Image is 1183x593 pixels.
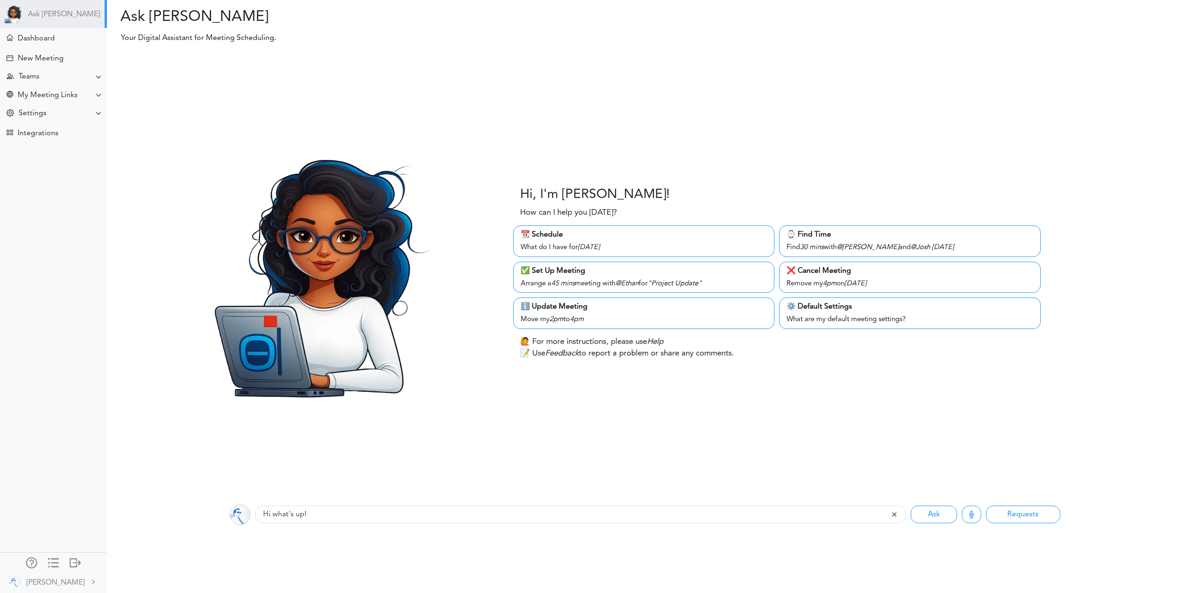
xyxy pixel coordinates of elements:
div: Teams [19,72,40,81]
button: Ask [911,506,957,523]
i: 4pm [570,316,584,323]
i: [DATE] [845,280,866,287]
div: What are my default meeting settings? [786,312,1033,325]
img: 9k= [230,504,251,525]
div: Find with and [786,240,1033,253]
div: 📆 Schedule [521,229,767,240]
h3: Hi, I'm [PERSON_NAME]! [520,187,670,203]
div: ℹ️ Update Meeting [521,301,767,312]
h2: Ask [PERSON_NAME] [114,8,638,26]
p: 📝 Use to report a problem or share any comments. [520,348,734,360]
i: 45 mins [551,280,575,287]
div: Change Settings [7,109,14,118]
div: Dashboard [18,34,55,43]
img: 9k= [10,576,21,587]
i: Help [647,338,663,346]
i: @Josh [911,244,930,251]
div: Move my to [521,312,767,325]
div: Arrange a meeting with for [521,277,767,290]
div: Manage Members and Externals [26,557,37,567]
div: ⚙️ Default Settings [786,301,1033,312]
div: [PERSON_NAME] [26,577,85,588]
div: Integrations [18,129,59,138]
img: Zara.png [177,134,456,413]
i: 4pm [823,280,837,287]
i: @Ethan [615,280,639,287]
div: Settings [19,109,46,118]
div: Remove my on [786,277,1033,290]
i: @[PERSON_NAME] [837,244,899,251]
button: Requests [986,506,1060,523]
div: ⌚️ Find Time [786,229,1033,240]
div: TEAMCAL AI Workflow Apps [7,129,13,136]
div: Log out [70,557,81,567]
img: Powered by TEAMCAL AI [5,5,23,23]
div: Home [7,34,13,41]
i: [DATE] [932,244,954,251]
p: How can I help you [DATE]? [520,207,617,219]
p: 🙋 For more instructions, please use [520,336,663,348]
i: 2pm [549,316,563,323]
div: What do I have for [521,240,767,253]
div: New Meeting [18,54,64,63]
div: My Meeting Links [18,91,78,100]
a: Change side menu [48,557,59,570]
div: Show only icons [48,557,59,567]
p: Your Digital Assistant for Meeting Scheduling. [114,33,868,44]
i: Feedback [545,349,579,357]
a: [PERSON_NAME] [1,571,106,592]
a: Ask [PERSON_NAME] [28,10,100,19]
i: "Project Update" [648,280,702,287]
div: ✅ Set Up Meeting [521,265,767,277]
div: Share Meeting Link [7,91,13,100]
div: Creating Meeting [7,55,13,61]
i: [DATE] [578,244,600,251]
i: 30 mins [800,244,824,251]
div: ❌ Cancel Meeting [786,265,1033,277]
